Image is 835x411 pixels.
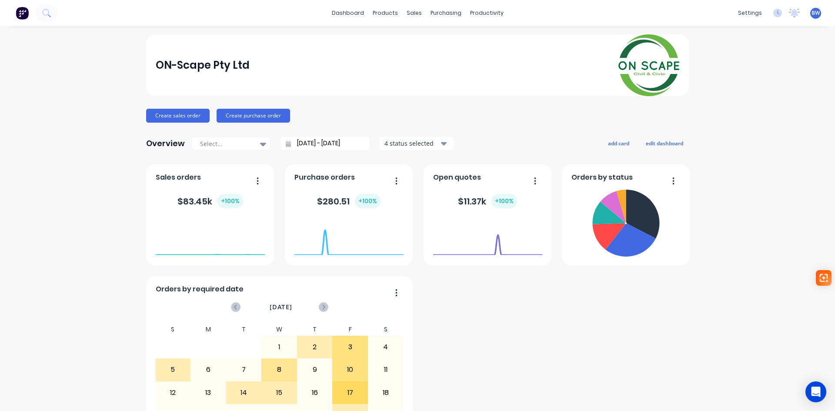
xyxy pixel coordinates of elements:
[156,382,190,404] div: 12
[333,382,367,404] div: 17
[156,359,190,381] div: 5
[261,323,297,336] div: W
[227,382,261,404] div: 14
[191,359,226,381] div: 6
[368,359,403,381] div: 11
[491,194,517,208] div: + 100 %
[805,381,826,402] div: Open Intercom Messenger
[297,359,332,381] div: 9
[294,172,355,183] span: Purchase orders
[226,323,262,336] div: T
[191,382,226,404] div: 13
[155,323,191,336] div: S
[384,139,439,148] div: 4 status selected
[812,9,820,17] span: BW
[402,7,426,20] div: sales
[317,194,381,208] div: $ 280.51
[262,359,297,381] div: 8
[297,382,332,404] div: 16
[270,302,292,312] span: [DATE]
[433,172,481,183] span: Open quotes
[458,194,517,208] div: $ 11.37k
[368,382,403,404] div: 18
[297,323,333,336] div: T
[355,194,381,208] div: + 100 %
[602,137,635,149] button: add card
[734,7,766,20] div: settings
[146,109,210,123] button: Create sales order
[217,194,243,208] div: + 100 %
[217,109,290,123] button: Create purchase order
[368,323,404,336] div: S
[297,336,332,358] div: 2
[333,359,367,381] div: 10
[380,137,454,150] button: 4 status selected
[262,382,297,404] div: 15
[368,336,403,358] div: 4
[466,7,508,20] div: productivity
[190,323,226,336] div: M
[227,359,261,381] div: 7
[16,7,29,20] img: Factory
[426,7,466,20] div: purchasing
[156,172,201,183] span: Sales orders
[571,172,633,183] span: Orders by status
[332,323,368,336] div: F
[177,194,243,208] div: $ 83.45k
[640,137,689,149] button: edit dashboard
[333,336,367,358] div: 3
[327,7,368,20] a: dashboard
[368,7,402,20] div: products
[156,57,250,74] div: ON-Scape Pty Ltd
[262,336,297,358] div: 1
[618,34,679,96] img: ON-Scape Pty Ltd
[146,135,185,152] div: Overview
